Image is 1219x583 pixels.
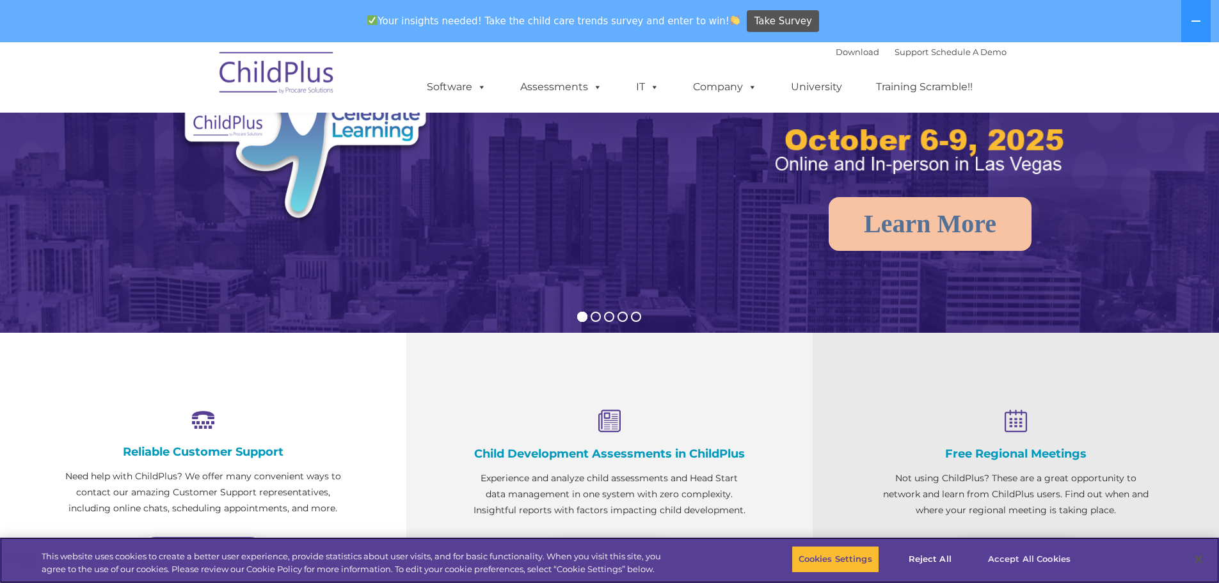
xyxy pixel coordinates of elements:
a: Training Scramble!! [863,74,985,100]
a: Download [836,47,879,57]
a: Take Survey [747,10,819,33]
a: University [778,74,855,100]
font: | [836,47,1007,57]
span: Your insights needed! Take the child care trends survey and enter to win! [362,8,745,33]
button: Accept All Cookies [981,546,1078,573]
img: ChildPlus by Procare Solutions [213,43,341,107]
div: This website uses cookies to create a better user experience, provide statistics about user visit... [42,550,671,575]
a: Software [414,74,499,100]
button: Close [1184,545,1213,573]
span: Last name [178,84,217,94]
h4: Child Development Assessments in ChildPlus [470,447,749,461]
a: Company [680,74,770,100]
h4: Reliable Customer Support [64,445,342,459]
a: Support [895,47,928,57]
button: Cookies Settings [792,546,879,573]
p: Not using ChildPlus? These are a great opportunity to network and learn from ChildPlus users. Fin... [877,470,1155,518]
a: Assessments [507,74,615,100]
p: Need help with ChildPlus? We offer many convenient ways to contact our amazing Customer Support r... [64,468,342,516]
button: Reject All [890,546,970,573]
a: Learn More [829,197,1032,251]
a: Learn more [139,536,267,568]
span: Take Survey [754,10,812,33]
img: 👏 [730,15,740,25]
p: Experience and analyze child assessments and Head Start data management in one system with zero c... [470,470,749,518]
h4: Free Regional Meetings [877,447,1155,461]
a: IT [623,74,672,100]
a: Schedule A Demo [931,47,1007,57]
span: Phone number [178,137,232,147]
img: ✅ [367,15,377,25]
